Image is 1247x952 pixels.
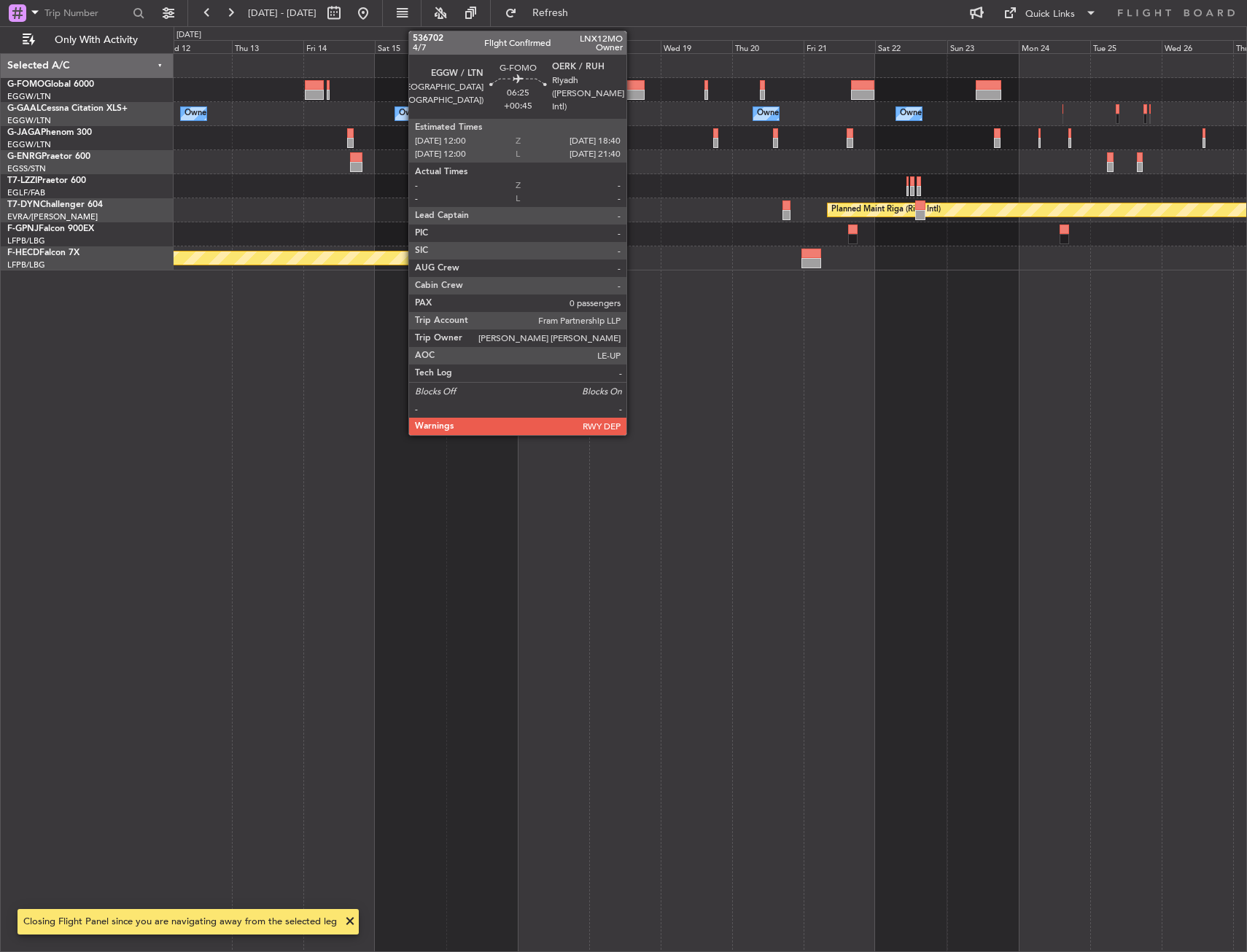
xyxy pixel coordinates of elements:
span: [DATE] - [DATE] [248,7,316,20]
a: EGLF/FAB [7,187,45,198]
span: G-GAAL [7,104,41,113]
a: EVRA/[PERSON_NAME] [7,211,98,222]
a: G-JAGAPhenom 300 [7,128,92,137]
div: Wed 12 [160,40,231,53]
div: Sun 23 [947,40,1019,53]
a: LFPB/LBG [7,260,45,270]
button: Refresh [498,1,586,25]
div: Sun 16 [446,40,518,53]
span: G-ENRG [7,152,42,161]
a: EGSS/STN [7,163,46,174]
div: [DATE] [176,29,201,42]
a: G-ENRGPraetor 600 [7,152,90,161]
div: Fri 14 [303,40,375,53]
a: T7-DYNChallenger 604 [7,200,103,209]
a: G-FOMOGlobal 6000 [7,80,94,89]
div: Wed 19 [661,40,732,53]
div: Sat 15 [375,40,446,53]
input: Trip Number [44,2,128,24]
div: Fri 21 [804,40,875,53]
div: Owner [900,103,925,125]
a: LFPB/LBG [7,235,45,246]
span: F-HECD [7,249,39,257]
a: G-GAALCessna Citation XLS+ [7,104,128,113]
a: T7-LZZIPraetor 600 [7,176,86,185]
div: Tue 18 [589,40,661,53]
div: Tue 25 [1090,40,1162,53]
div: Owner [184,103,209,125]
span: T7-LZZI [7,176,37,185]
div: Thu 20 [732,40,804,53]
a: F-HECDFalcon 7X [7,249,79,257]
span: G-JAGA [7,128,41,137]
div: Owner [757,103,782,125]
button: Only With Activity [16,28,158,52]
span: Refresh [520,8,581,18]
span: T7-DYN [7,200,40,209]
a: F-GPNJFalcon 900EX [7,225,94,233]
div: Owner [399,103,424,125]
div: Wed 26 [1162,40,1233,53]
span: F-GPNJ [7,225,39,233]
div: Planned Maint Riga (Riga Intl) [831,199,941,221]
span: Only With Activity [38,35,154,45]
a: EGGW/LTN [7,91,51,102]
span: G-FOMO [7,80,44,89]
div: Thu 13 [232,40,303,53]
div: Quick Links [1025,7,1075,22]
button: Quick Links [996,1,1104,25]
a: EGGW/LTN [7,115,51,126]
div: Mon 24 [1019,40,1090,53]
div: Closing Flight Panel since you are navigating away from the selected leg [23,915,337,929]
div: Mon 17 [518,40,589,53]
a: EGGW/LTN [7,139,51,150]
div: Sat 22 [875,40,947,53]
